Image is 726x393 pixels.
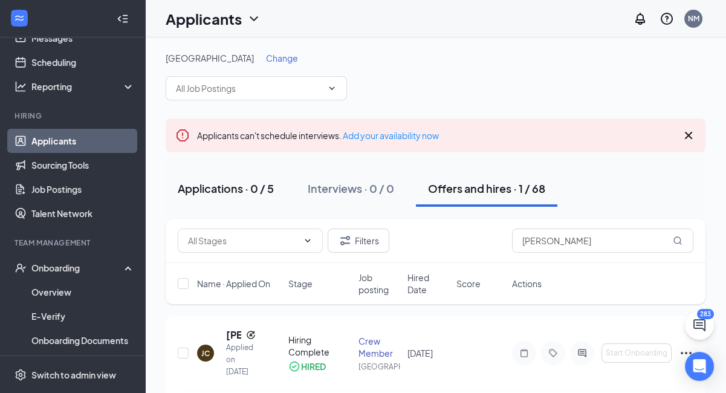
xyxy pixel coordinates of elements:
svg: Cross [681,128,696,143]
svg: Reapply [246,330,256,340]
div: Onboarding [31,262,125,274]
svg: Error [175,128,190,143]
a: Add your availability now [343,130,439,141]
div: Hiring Complete [288,334,351,358]
svg: CheckmarkCircle [288,360,300,372]
div: HIRED [301,360,326,372]
a: Sourcing Tools [31,153,135,177]
h1: Applicants [166,8,242,29]
a: Job Postings [31,177,135,201]
svg: Notifications [633,11,647,26]
svg: ChatActive [692,318,707,333]
span: Applicants can't schedule interviews. [197,130,439,141]
div: NM [688,13,699,24]
div: JC [201,348,210,359]
span: Name · Applied On [197,278,270,290]
a: Scheduling [31,50,135,74]
a: Overview [31,280,135,304]
input: All Job Postings [176,82,322,95]
div: Switch to admin view [31,369,116,381]
a: Onboarding Documents [31,328,135,352]
span: Score [456,278,481,290]
input: All Stages [188,234,298,247]
div: Open Intercom Messenger [685,352,714,381]
a: Activity log [31,352,135,377]
div: Offers and hires · 1 / 68 [428,181,545,196]
div: 283 [697,309,714,319]
svg: ChevronDown [247,11,261,26]
div: Crew Member [358,335,400,359]
a: Talent Network [31,201,135,226]
svg: Settings [15,369,27,381]
span: [GEOGRAPHIC_DATA] [166,53,254,63]
div: [GEOGRAPHIC_DATA] [358,362,400,372]
span: Start Onboarding [606,349,667,357]
span: Actions [512,278,542,290]
a: E-Verify [31,304,135,328]
svg: Filter [338,233,352,248]
span: Change [266,53,298,63]
span: Job posting [358,271,400,296]
h5: [PERSON_NAME] [226,328,241,342]
svg: Analysis [15,80,27,93]
svg: QuestionInfo [660,11,674,26]
input: Search in offers and hires [512,229,693,253]
div: Reporting [31,80,135,93]
svg: Collapse [117,13,129,25]
span: Hired Date [407,271,449,296]
svg: ActiveChat [575,348,589,358]
svg: ChevronDown [303,236,313,245]
span: [DATE] [407,348,433,359]
svg: Ellipses [679,346,693,360]
svg: WorkstreamLogo [13,12,25,24]
div: Hiring [15,111,132,121]
div: Applied on [DATE] [226,342,256,378]
svg: UserCheck [15,262,27,274]
button: Start Onboarding [601,343,672,363]
div: Interviews · 0 / 0 [308,181,394,196]
svg: Note [517,348,531,358]
a: Messages [31,26,135,50]
div: Team Management [15,238,132,248]
button: Filter Filters [328,229,389,253]
button: ChatActive [685,311,714,340]
a: Applicants [31,129,135,153]
svg: ChevronDown [327,83,337,93]
svg: Tag [546,348,560,358]
svg: MagnifyingGlass [673,236,682,245]
span: Stage [288,278,313,290]
div: Applications · 0 / 5 [178,181,274,196]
